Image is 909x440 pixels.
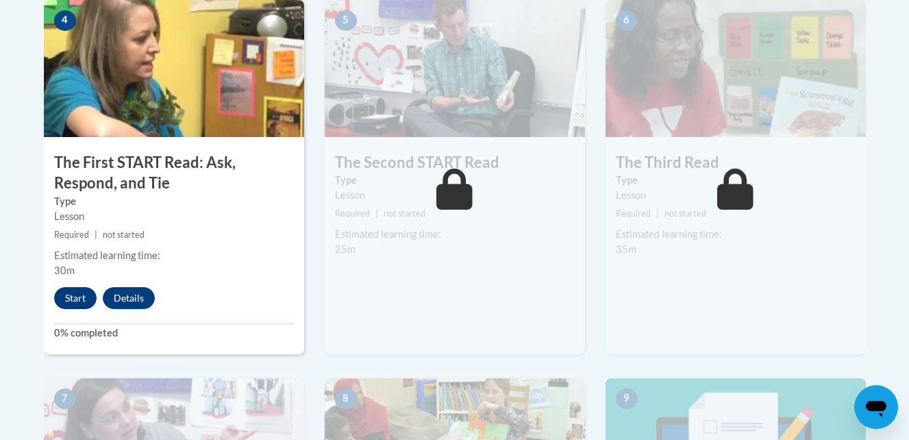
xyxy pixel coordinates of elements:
[656,208,659,219] span: |
[616,227,856,242] div: Estimated learning time:
[54,230,89,240] span: Required
[335,227,575,242] div: Estimated learning time:
[335,173,575,188] label: Type
[335,188,575,203] div: Lesson
[616,389,638,409] span: 9
[54,389,76,409] span: 7
[375,208,378,219] span: |
[325,152,585,173] h3: The Second START Read
[103,230,145,240] span: not started
[103,287,155,309] button: Details
[44,152,304,195] h3: The First START Read: Ask, Respond, and Tie
[54,248,294,263] div: Estimated learning time:
[616,243,636,255] span: 35m
[54,265,75,276] span: 30m
[54,287,97,309] button: Start
[335,208,370,219] span: Required
[54,326,294,341] label: 0% completed
[664,208,706,219] span: not started
[616,188,856,203] div: Lesson
[606,152,866,173] h3: The Third Read
[54,194,294,209] label: Type
[616,208,651,219] span: Required
[616,173,856,188] label: Type
[335,10,357,31] span: 5
[335,243,356,255] span: 25m
[54,209,294,224] div: Lesson
[854,385,898,429] iframe: Button to launch messaging window
[616,10,638,31] span: 6
[54,10,76,31] span: 4
[335,389,357,409] span: 8
[384,208,425,219] span: not started
[95,230,97,240] span: |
